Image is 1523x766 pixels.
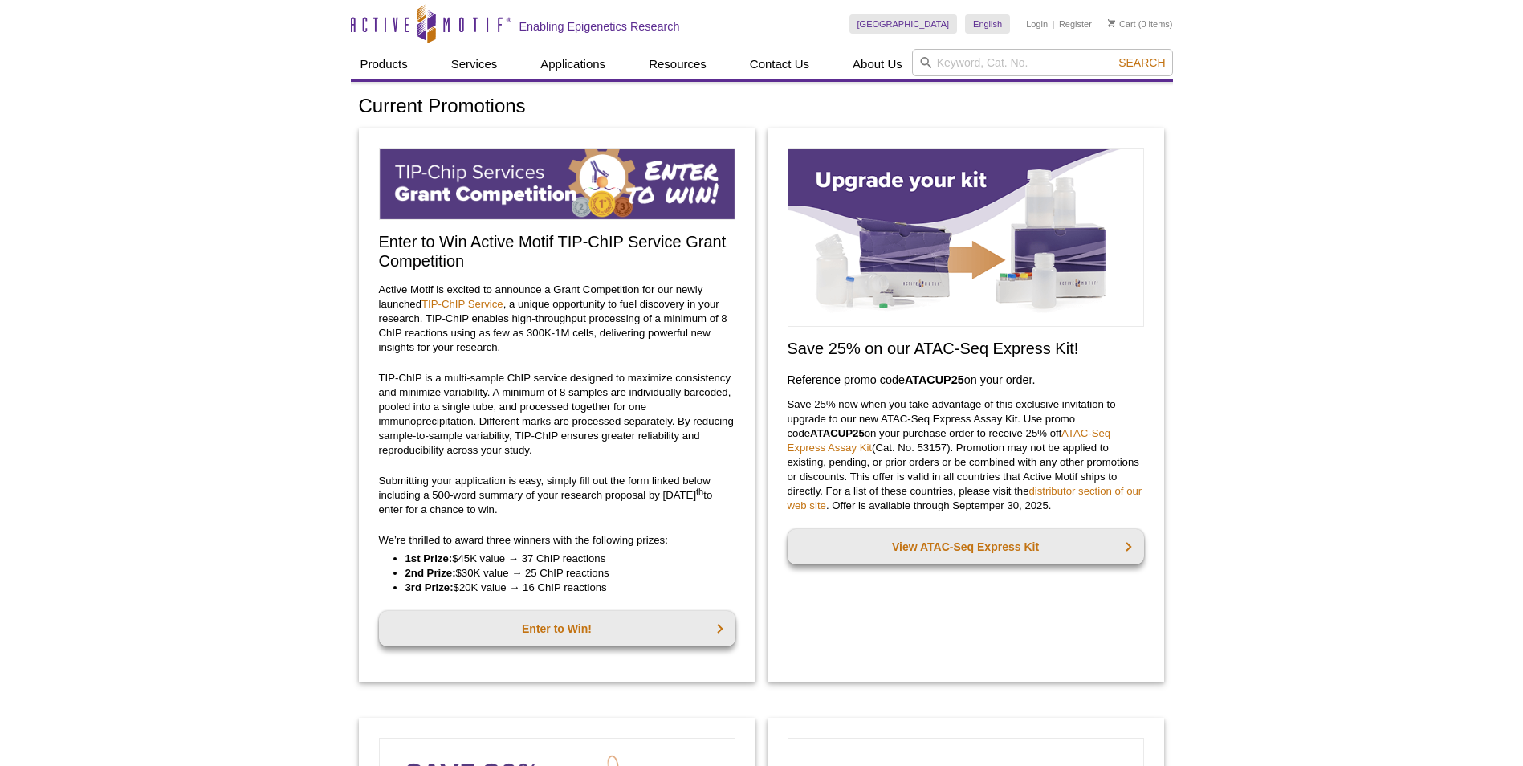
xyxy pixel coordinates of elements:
[405,581,719,595] li: $20K value → 16 ChIP reactions
[1026,18,1048,30] a: Login
[405,567,456,579] strong: 2nd Prize:
[788,397,1144,513] p: Save 25% now when you take advantage of this exclusive invitation to upgrade to our new ATAC-Seq ...
[1108,19,1115,27] img: Your Cart
[639,49,716,79] a: Resources
[912,49,1173,76] input: Keyword, Cat. No.
[379,474,735,517] p: Submitting your application is easy, simply fill out the form linked below including a 500-word s...
[849,14,958,34] a: [GEOGRAPHIC_DATA]
[788,339,1144,358] h2: Save 25% on our ATAC-Seq Express Kit!
[379,283,735,355] p: Active Motif is excited to announce a Grant Competition for our newly launched , a unique opportu...
[351,49,417,79] a: Products
[405,581,454,593] strong: 3rd Prize:
[405,552,719,566] li: $45K value → 37 ChIP reactions
[788,148,1144,327] img: Save on ATAC-Seq Express Assay Kit
[379,232,735,271] h2: Enter to Win Active Motif TIP-ChIP Service Grant Competition
[1053,14,1055,34] li: |
[1108,14,1173,34] li: (0 items)
[788,529,1144,564] a: View ATAC-Seq Express Kit
[442,49,507,79] a: Services
[359,96,1165,119] h1: Current Promotions
[810,427,865,439] strong: ATACUP25
[905,373,964,386] strong: ATACUP25
[1059,18,1092,30] a: Register
[379,611,735,646] a: Enter to Win!
[843,49,912,79] a: About Us
[1108,18,1136,30] a: Cart
[421,298,503,310] a: TIP-ChIP Service
[1118,56,1165,69] span: Search
[531,49,615,79] a: Applications
[379,533,735,548] p: We’re thrilled to award three winners with the following prizes:
[405,552,453,564] strong: 1st Prize:
[405,566,719,581] li: $30K value → 25 ChIP reactions
[696,486,703,495] sup: th
[965,14,1010,34] a: English
[1114,55,1170,70] button: Search
[740,49,819,79] a: Contact Us
[519,19,680,34] h2: Enabling Epigenetics Research
[788,370,1144,389] h3: Reference promo code on your order.
[379,148,735,220] img: TIP-ChIP Service Grant Competition
[379,371,735,458] p: TIP-ChIP is a multi-sample ChIP service designed to maximize consistency and minimize variability...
